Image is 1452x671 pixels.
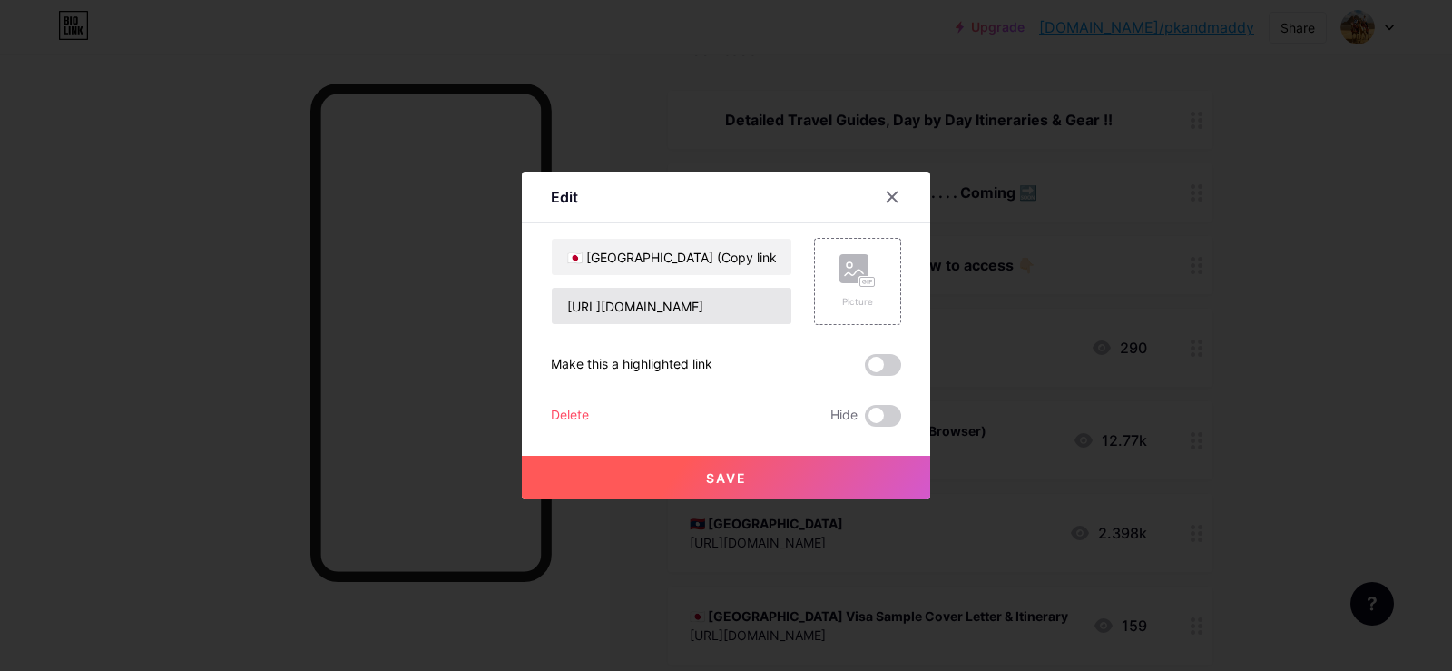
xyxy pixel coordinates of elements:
span: Hide [830,405,858,427]
span: Save [706,470,747,486]
div: Delete [551,405,589,427]
div: Edit [551,186,578,208]
input: URL [552,288,791,324]
div: Picture [839,295,876,309]
div: Make this a highlighted link [551,354,712,376]
button: Save [522,456,930,499]
input: Title [552,239,791,275]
